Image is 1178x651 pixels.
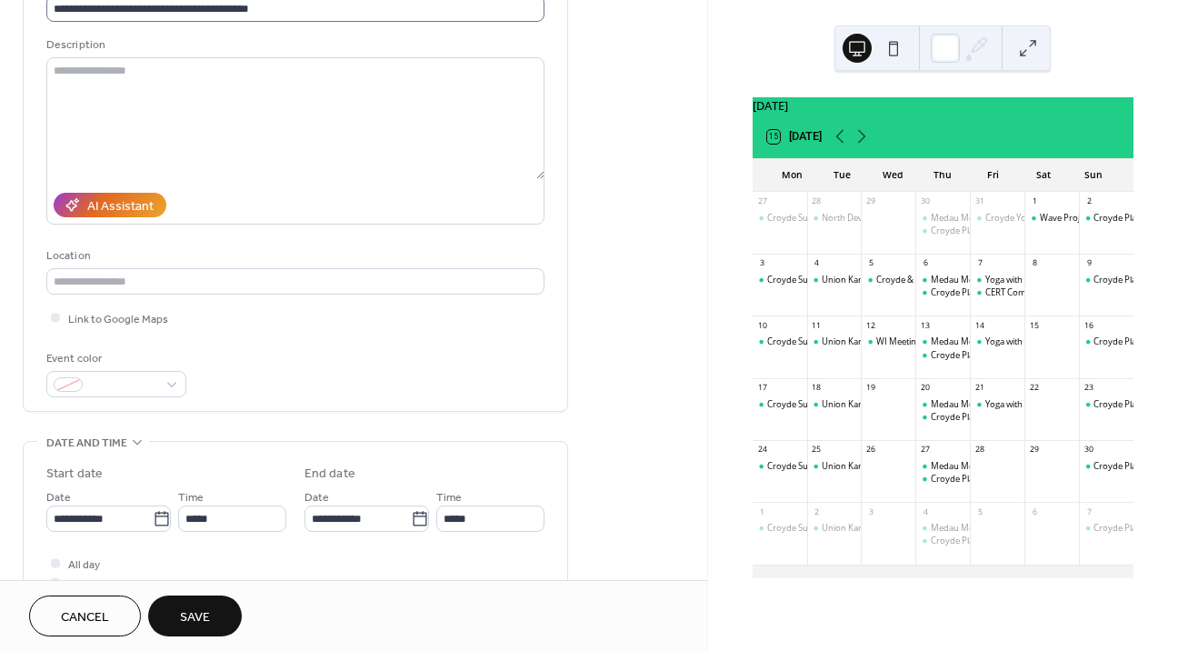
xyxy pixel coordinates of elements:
div: 13 [920,320,931,331]
div: 2 [1083,196,1094,207]
div: Medau Movement Class (U3A) [931,274,1051,285]
div: 3 [865,506,876,517]
div: 22 [1029,382,1040,393]
div: 27 [756,196,767,207]
div: Croyde Players Panto Rehearsal [931,411,1057,423]
div: Sat [1018,159,1068,192]
div: Croyde Players Panto Rehearsal [931,349,1057,361]
div: Mon [767,159,817,192]
div: Croyde Players Panto Rehearsal [1079,212,1133,224]
div: Union Karate Do Classes [807,336,862,347]
div: Croyde Players Panto Rehearsal [931,473,1057,485]
div: Croyde Players Panto Rehearsal [1079,460,1133,472]
div: 28 [811,196,822,207]
div: Wed [867,159,917,192]
span: Time [178,488,204,507]
div: Croyde Yoga with Tiffany [970,212,1024,224]
div: Wave Project Volunteer Training [1024,212,1079,224]
div: Thu [918,159,968,192]
div: 9 [1083,258,1094,269]
div: Croyde Players Panto Rehearsal [915,349,970,361]
div: Medau Movement Class (U3A) [931,522,1051,534]
div: Croyde Players Panto Rehearsal [915,411,970,423]
div: 1 [1029,196,1040,207]
div: Croyde Players Panto Rehearsal [931,535,1057,546]
div: 12 [865,320,876,331]
span: Time [436,488,462,507]
div: Yoga with [PERSON_NAME] [985,274,1091,285]
div: Union Karate Do Classes [807,398,862,410]
div: 21 [974,382,985,393]
div: 28 [974,445,985,456]
div: Croyde Surf Lifesaving Club Winter Fitness Sessions [767,398,971,410]
div: 30 [920,196,931,207]
div: Medau Movement Class (U3A) [931,212,1051,224]
div: Yoga with [PERSON_NAME] [985,398,1091,410]
div: 25 [811,445,822,456]
div: 8 [1029,258,1040,269]
div: Tue [817,159,867,192]
div: Croyde Surf Lifesaving Club Winter Fitness Sessions [767,522,971,534]
div: Wave Project Volunteer Training [1040,212,1166,224]
div: Medau Movement Class (U3A) [931,398,1051,410]
div: 7 [974,258,985,269]
div: 14 [974,320,985,331]
div: Yoga with Tiffany [970,336,1024,347]
div: Croyde Surf Lifesaving Club Winter Fitness Sessions [767,274,971,285]
div: Croyde Surf Lifesaving Club Winter Fitness Sessions [753,460,807,472]
div: 26 [865,445,876,456]
button: AI Assistant [54,193,166,217]
div: 1 [756,506,767,517]
div: Croyde Surf Lifesaving Club Winter Fitness Sessions [767,212,971,224]
div: Yoga with Tiffany [970,274,1024,285]
div: Medau Movement Class (U3A) [931,336,1051,347]
div: Medau Movement Class (U3A) [931,460,1051,472]
div: 20 [920,382,931,393]
div: 31 [974,196,985,207]
div: Croyde Yoga with [PERSON_NAME] [985,212,1122,224]
div: 4 [920,506,931,517]
span: All day [68,556,100,575]
div: North Devon Hospice CREAM TEAS [822,212,960,224]
div: Croyde Players Panto Rehearsal [1079,398,1133,410]
button: Cancel [29,596,141,636]
div: Croyde Surf Lifesaving Club Winter Fitness Sessions [753,398,807,410]
div: WI Meeting [876,336,921,347]
div: Croyde Surf Lifesaving Club Winter Fitness Sessions [767,336,971,347]
span: Cancel [61,608,109,627]
div: Croyde Surf Lifesaving Club Winter Fitness Sessions [753,212,807,224]
div: 5 [974,506,985,517]
div: Location [46,246,541,265]
div: Croyde Players Panto Rehearsal [1079,522,1133,534]
div: Union Karate Do Classes [822,522,919,534]
div: 19 [865,382,876,393]
div: Sun [1069,159,1119,192]
div: Croyde Players Panto Rehearsal [915,286,970,298]
div: Yoga with [PERSON_NAME] [985,336,1091,347]
div: 7 [1083,506,1094,517]
div: 3 [756,258,767,269]
div: North Devon Hospice CREAM TEAS [807,212,862,224]
div: 4 [811,258,822,269]
div: Croyde Players Panto Rehearsal [1079,274,1133,285]
div: Union Karate Do Classes [807,274,862,285]
div: Event color [46,349,183,368]
div: Union Karate Do Classes [822,460,919,472]
div: Croyde & Georgeham Community Teas [876,274,1032,285]
div: Croyde Players Panto Rehearsal [915,225,970,236]
div: 23 [1083,382,1094,393]
div: Croyde Players Panto Rehearsal [915,473,970,485]
div: Medau Movement Class (U3A) [915,212,970,224]
span: Date [46,488,71,507]
span: Date [304,488,329,507]
div: Croyde Surf Lifesaving Club Winter Fitness Sessions [753,522,807,534]
div: Croyde Surf Lifesaving Club Winter Fitness Sessions [767,460,971,472]
div: 29 [865,196,876,207]
div: 27 [920,445,931,456]
div: Medau Movement Class (U3A) [915,274,970,285]
div: Medau Movement Class (U3A) [915,336,970,347]
div: Medau Movement Class (U3A) [915,522,970,534]
div: Union Karate Do Classes [807,522,862,534]
div: 17 [756,382,767,393]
